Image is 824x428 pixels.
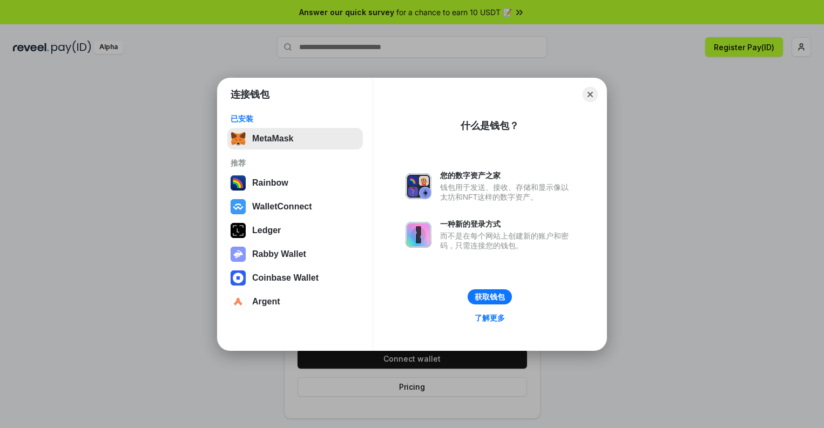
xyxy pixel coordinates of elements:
div: Rabby Wallet [252,249,306,259]
button: Argent [227,291,363,312]
button: MetaMask [227,128,363,150]
div: WalletConnect [252,202,312,212]
a: 了解更多 [468,311,511,325]
button: Ledger [227,220,363,241]
div: Coinbase Wallet [252,273,319,283]
button: Coinbase Wallet [227,267,363,289]
div: Ledger [252,226,281,235]
div: 而不是在每个网站上创建新的账户和密码，只需连接您的钱包。 [440,231,574,250]
img: svg+xml,%3Csvg%20xmlns%3D%22http%3A%2F%2Fwww.w3.org%2F2000%2Fsvg%22%20width%3D%2228%22%20height%3... [231,223,246,238]
img: svg+xml,%3Csvg%20fill%3D%22none%22%20height%3D%2233%22%20viewBox%3D%220%200%2035%2033%22%20width%... [231,131,246,146]
div: 推荐 [231,158,360,168]
div: MetaMask [252,134,293,144]
img: svg+xml,%3Csvg%20width%3D%2228%22%20height%3D%2228%22%20viewBox%3D%220%200%2028%2028%22%20fill%3D... [231,199,246,214]
img: svg+xml,%3Csvg%20width%3D%2228%22%20height%3D%2228%22%20viewBox%3D%220%200%2028%2028%22%20fill%3D... [231,294,246,309]
div: 一种新的登录方式 [440,219,574,229]
button: Close [583,87,598,102]
div: 什么是钱包？ [461,119,519,132]
img: svg+xml,%3Csvg%20width%3D%22120%22%20height%3D%22120%22%20viewBox%3D%220%200%20120%20120%22%20fil... [231,175,246,191]
div: 您的数字资产之家 [440,171,574,180]
div: 获取钱包 [475,292,505,302]
div: 了解更多 [475,313,505,323]
h1: 连接钱包 [231,88,269,101]
button: Rainbow [227,172,363,194]
div: Argent [252,297,280,307]
img: svg+xml,%3Csvg%20xmlns%3D%22http%3A%2F%2Fwww.w3.org%2F2000%2Fsvg%22%20fill%3D%22none%22%20viewBox... [406,222,431,248]
div: Rainbow [252,178,288,188]
img: svg+xml,%3Csvg%20width%3D%2228%22%20height%3D%2228%22%20viewBox%3D%220%200%2028%2028%22%20fill%3D... [231,270,246,286]
button: WalletConnect [227,196,363,218]
button: Rabby Wallet [227,243,363,265]
img: svg+xml,%3Csvg%20xmlns%3D%22http%3A%2F%2Fwww.w3.org%2F2000%2Fsvg%22%20fill%3D%22none%22%20viewBox... [231,247,246,262]
button: 获取钱包 [468,289,512,304]
div: 钱包用于发送、接收、存储和显示像以太坊和NFT这样的数字资产。 [440,182,574,202]
img: svg+xml,%3Csvg%20xmlns%3D%22http%3A%2F%2Fwww.w3.org%2F2000%2Fsvg%22%20fill%3D%22none%22%20viewBox... [406,173,431,199]
div: 已安装 [231,114,360,124]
